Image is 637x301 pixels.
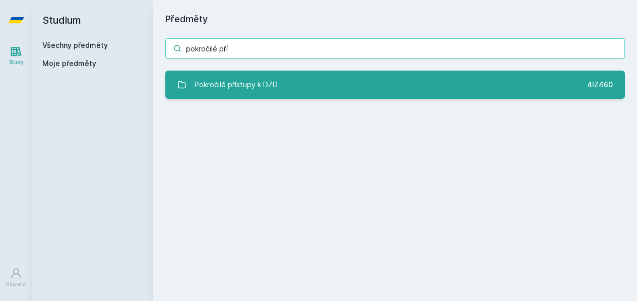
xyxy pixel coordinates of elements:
[42,58,96,69] span: Moje předměty
[2,262,30,293] a: Uživatel
[2,40,30,71] a: Study
[6,280,27,288] div: Uživatel
[165,12,625,26] h1: Předměty
[165,38,625,58] input: Název nebo ident předmětu…
[165,71,625,99] a: Pokročilé přístupy k DZD 4IZ460
[42,41,108,49] a: Všechny předměty
[587,80,613,90] div: 4IZ460
[9,58,24,66] div: Study
[195,75,278,95] div: Pokročilé přístupy k DZD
